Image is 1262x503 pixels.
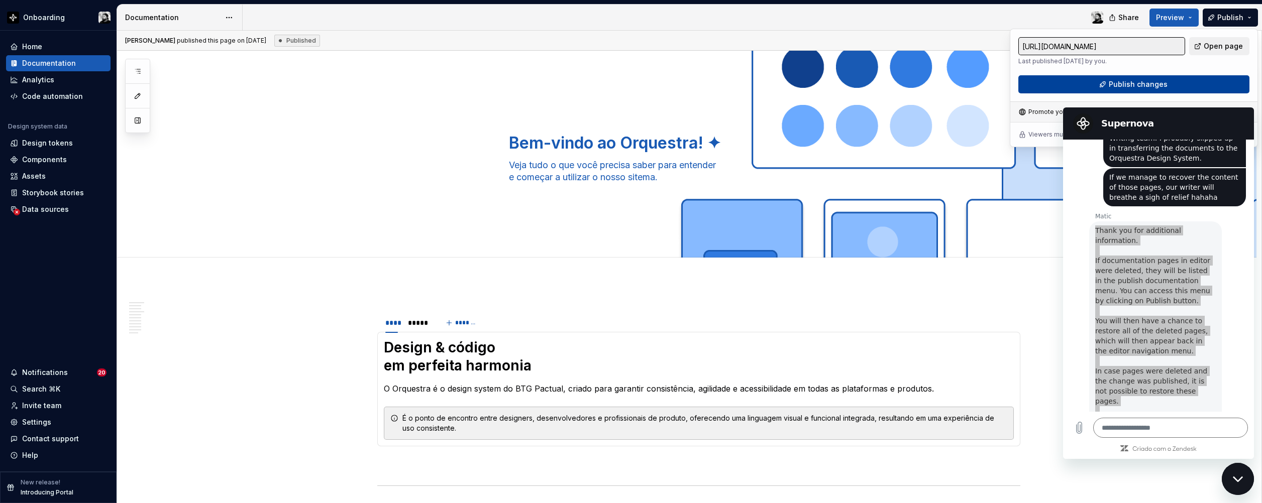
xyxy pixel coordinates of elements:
button: Share [1104,9,1145,27]
div: Promote your own brand with a custom domain. [1018,108,1169,116]
span: Preview [1156,13,1184,23]
div: Data sources [22,204,69,214]
div: Onboarding [23,13,65,23]
div: Components [22,155,67,165]
button: Help [6,447,111,463]
a: Data sources [6,201,111,217]
span: Publish changes [1109,79,1168,89]
h1: Design & código em perfeita harmonia [384,338,1014,374]
div: Home [22,42,42,52]
img: Lucas Angelo Marim [1091,12,1103,24]
a: Design tokens [6,135,111,151]
a: Documentation [6,55,111,71]
div: Invite team [22,401,61,411]
p: Viewers must sign in to access documentation. [1028,131,1168,139]
a: Storybook stories [6,185,111,201]
button: Contact support [6,431,111,447]
div: Assets [22,171,46,181]
div: É o ponto de encontro entre designers, desenvolvedores e profissionais de produto, oferecendo uma... [402,413,1007,433]
a: Invite team [6,398,111,414]
section-item: Call [384,338,1014,440]
div: Design tokens [22,138,73,148]
span: Share [1118,13,1139,23]
span: [PERSON_NAME] [125,37,175,44]
img: Lucas Angelo Marim [98,12,111,24]
p: New release! [21,478,60,486]
img: 2d16a307-6340-4442-b48d-ad77c5bc40e7.png [7,12,19,24]
span: 20 [97,368,107,376]
div: Help [22,450,38,460]
a: Open page [1189,37,1249,55]
textarea: Bem-vindo ao Orquestra! ✦ [507,131,887,155]
textarea: Veja tudo o que você precisa saber para entender e começar a utilizar o nosso sitema. [507,157,887,185]
a: Home [6,39,111,55]
span: published this page on [DATE] [125,37,266,45]
iframe: Botão para abrir a janela de mensagens, conversa em andamento [1222,463,1254,495]
p: O Orquestra é o design system do BTG Pactual, criado para garantir consistência, agilidade e aces... [384,383,1014,395]
a: Components [6,152,111,168]
div: Documentation [125,13,220,23]
a: Code automation [6,88,111,104]
div: Published [274,35,320,47]
div: Analytics [22,75,54,85]
div: Settings [22,417,51,427]
button: Publish [1203,9,1258,27]
button: Preview [1149,9,1199,27]
span: Open page [1204,41,1243,51]
div: Design system data [8,122,67,131]
button: Publish changes [1018,75,1249,93]
p: Last published [DATE] by you. [1018,57,1185,65]
button: Notifications20 [6,364,111,381]
span: Publish [1217,13,1243,23]
div: Storybook stories [22,188,84,198]
p: Introducing Portal [21,488,73,496]
a: Analytics [6,72,111,88]
a: Settings [6,414,111,430]
iframe: Janela de mensagens [1063,107,1254,459]
div: Search ⌘K [22,384,60,394]
div: Code automation [22,91,83,101]
div: Notifications [22,367,68,378]
a: Assets [6,168,111,184]
button: Search ⌘K [6,381,111,397]
div: Contact support [22,434,79,444]
div: Documentation [22,58,76,68]
button: OnboardingLucas Angelo Marim [2,7,115,28]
